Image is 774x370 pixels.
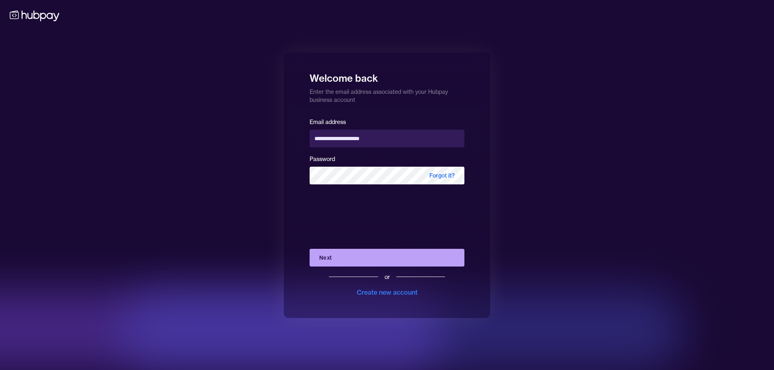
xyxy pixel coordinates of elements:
h1: Welcome back [310,67,464,85]
div: or [385,273,390,281]
label: Email address [310,118,346,126]
div: Create new account [357,287,418,297]
span: Forgot it? [420,167,464,184]
button: Next [310,249,464,267]
p: Enter the email address associated with your Hubpay business account [310,85,464,104]
label: Password [310,155,335,163]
